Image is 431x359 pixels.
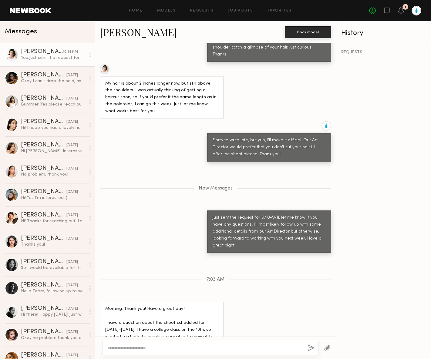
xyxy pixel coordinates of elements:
[66,283,78,288] div: [DATE]
[5,28,37,35] span: Messages
[405,5,406,9] div: 1
[213,37,326,58] div: Is your hair about the same? We may shoot over the shoulder catch a glimpse of your hair. Just cu...
[63,49,78,55] div: 10:14 PM
[341,30,426,37] div: History
[21,49,63,55] div: [PERSON_NAME]
[21,96,66,102] div: [PERSON_NAME]
[21,212,66,218] div: [PERSON_NAME]
[213,214,326,249] div: Just sent the request for 9/10-9/11, let me know if you have any questions. I'll most likely foll...
[21,195,86,201] div: Hi! Yes I’m interested :)
[21,329,66,335] div: [PERSON_NAME]
[190,9,214,13] a: Requests
[21,282,66,288] div: [PERSON_NAME]
[21,166,66,172] div: [PERSON_NAME]
[100,25,177,39] a: [PERSON_NAME]
[66,189,78,195] div: [DATE]
[66,353,78,358] div: [DATE]
[21,236,66,242] div: [PERSON_NAME]
[21,55,86,61] div: You: Just sent the request for 9/10-9/11, let me know if you have any questions. I'll most likely...
[213,137,326,158] div: Sorry to write late, but yup, I'll make it official. Our Art Director would prefer that you don't...
[21,189,66,195] div: [PERSON_NAME]
[105,80,218,115] div: My hair is about 2 inches longer now, but still above the shoulders. I was actually thinking of g...
[21,242,86,247] div: Thanks you!
[66,143,78,148] div: [DATE]
[66,236,78,242] div: [DATE]
[21,288,86,294] div: Hello Team, following up to see if you still needed me to hold the date.
[21,172,86,177] div: No problem, thank you!
[21,259,66,265] div: [PERSON_NAME]
[21,218,86,224] div: Hi! Thanks for reaching out! Love Blue Bottle! I’m available those days, please send over details...
[199,186,233,191] span: New Messages
[21,72,66,78] div: [PERSON_NAME]
[21,102,86,107] div: Bummer! Yes please reach out again if a project aligns with our schedules.
[66,329,78,335] div: [DATE]
[268,9,292,13] a: Favorites
[228,9,253,13] a: Job Posts
[21,119,66,125] div: [PERSON_NAME]
[66,306,78,312] div: [DATE]
[66,96,78,102] div: [DATE]
[341,50,426,55] div: REQUESTS
[21,148,86,154] div: Hi [PERSON_NAME]! Interested and available! Let me know if $70/hrly works!
[129,9,143,13] a: Home
[105,306,218,354] div: Morning. Thank you! Have a great day ! I have a question about the shoot scheduled for [DATE]–[DA...
[21,142,66,148] div: [PERSON_NAME]
[21,312,86,317] div: Hi there! Happy [DATE]! Just wanted to follow up on this and see if there’s was any moment. More ...
[66,166,78,172] div: [DATE]
[21,78,86,84] div: Okay I can’t drop the hold, as the rate is high. But i can let you know once i get confirmation o...
[21,335,86,341] div: Okay no problem thank you and yes next time!
[157,9,176,13] a: Models
[207,277,224,282] span: 7:03 AM
[66,259,78,265] div: [DATE]
[285,29,331,34] a: Book model
[21,125,86,131] div: Hi! I hope you had a lovely holiday weekend. Thank you for letting me know there will be 2 shooti...
[21,352,66,358] div: [PERSON_NAME]
[21,265,86,271] div: So I would be available for the 21st!
[66,119,78,125] div: [DATE]
[66,213,78,218] div: [DATE]
[66,72,78,78] div: [DATE]
[21,306,66,312] div: [PERSON_NAME]
[285,26,331,38] button: Book model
